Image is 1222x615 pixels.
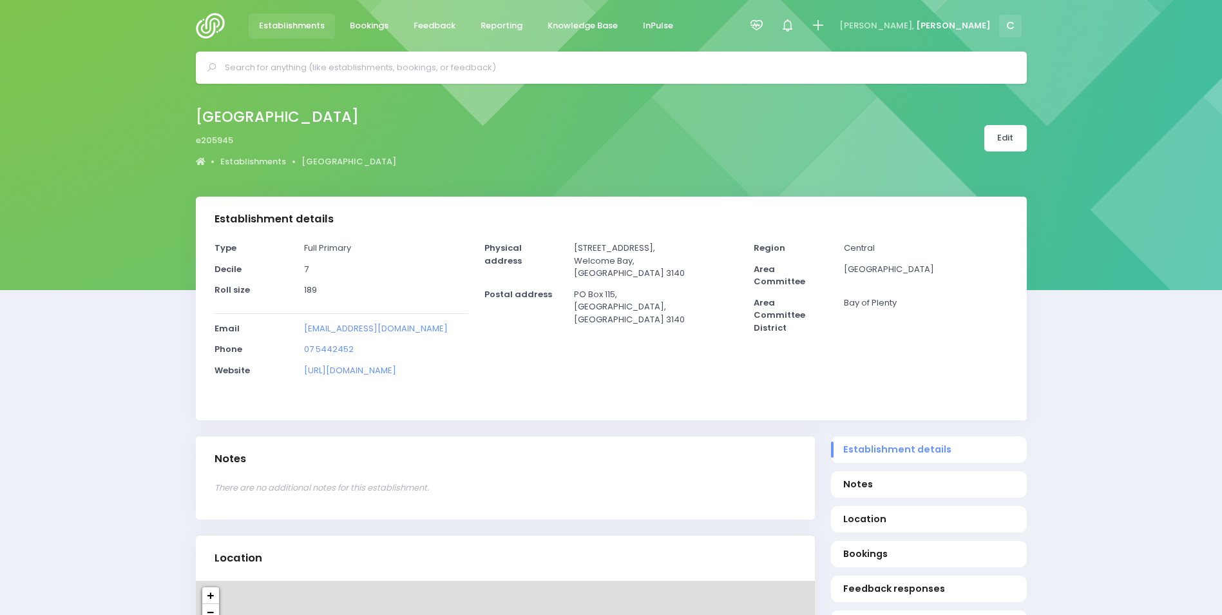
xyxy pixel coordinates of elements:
[843,512,1014,526] span: Location
[831,471,1027,498] a: Notes
[548,19,618,32] span: Knowledge Base
[202,587,219,604] a: Zoom in
[196,13,233,39] img: Logo
[831,506,1027,532] a: Location
[215,242,236,254] strong: Type
[215,552,262,565] h3: Location
[839,19,914,32] span: [PERSON_NAME],
[403,14,466,39] a: Feedback
[843,443,1014,456] span: Establishment details
[196,108,386,126] h2: [GEOGRAPHIC_DATA]
[574,242,738,280] p: [STREET_ADDRESS], Welcome Bay, [GEOGRAPHIC_DATA] 3140
[225,58,1009,77] input: Search for anything (like establishments, bookings, or feedback)
[831,541,1027,567] a: Bookings
[215,453,246,465] h3: Notes
[215,343,242,355] strong: Phone
[643,19,673,32] span: InPulse
[843,547,1014,561] span: Bookings
[844,263,1007,276] p: [GEOGRAPHIC_DATA]
[484,242,522,267] strong: Physical address
[916,19,991,32] span: [PERSON_NAME]
[215,322,240,335] strong: Email
[843,582,1014,596] span: Feedback responses
[843,478,1014,491] span: Notes
[754,242,785,254] strong: Region
[831,436,1027,463] a: Establishment details
[350,19,388,32] span: Bookings
[999,15,1022,37] span: C
[414,19,455,32] span: Feedback
[301,155,396,168] a: [GEOGRAPHIC_DATA]
[754,297,805,334] strong: Area Committee District
[754,263,805,288] strong: Area Committee
[844,242,1007,255] p: Central
[259,19,325,32] span: Establishments
[304,263,468,276] p: 7
[304,322,448,335] a: [EMAIL_ADDRESS][DOMAIN_NAME]
[220,155,286,168] a: Establishments
[304,242,468,255] p: Full Primary
[831,576,1027,602] a: Feedback responses
[481,19,522,32] span: Reporting
[844,297,1007,309] p: Bay of Plenty
[470,14,533,39] a: Reporting
[196,134,233,147] span: e205945
[215,263,242,275] strong: Decile
[633,14,684,39] a: InPulse
[304,343,354,355] a: 07 5442452
[249,14,336,39] a: Establishments
[215,213,334,226] h3: Establishment details
[984,125,1027,151] a: Edit
[484,288,552,300] strong: Postal address
[574,288,738,326] p: PO Box 115, [GEOGRAPHIC_DATA], [GEOGRAPHIC_DATA] 3140
[304,364,396,376] a: [URL][DOMAIN_NAME]
[215,364,250,376] strong: Website
[215,284,250,296] strong: Roll size
[304,284,468,297] p: 189
[215,482,796,494] p: There are no additional notes for this establishment.
[339,14,399,39] a: Bookings
[537,14,629,39] a: Knowledge Base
